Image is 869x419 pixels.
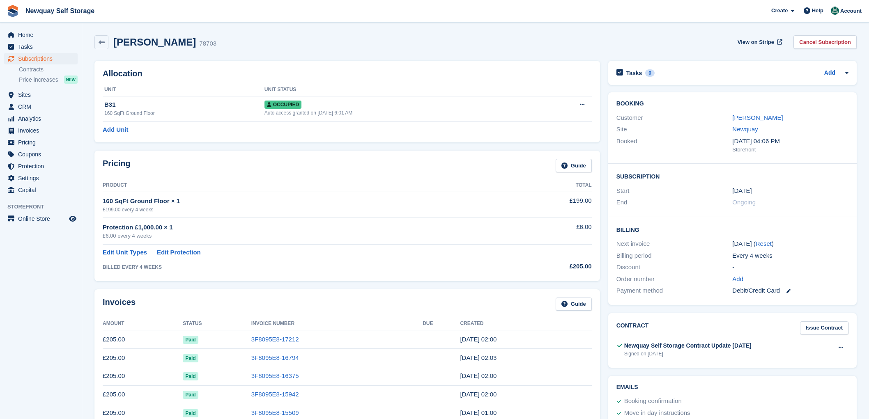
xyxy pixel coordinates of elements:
[616,225,848,234] h2: Billing
[264,83,538,96] th: Unit Status
[183,336,198,344] span: Paid
[18,113,67,124] span: Analytics
[103,263,501,271] div: BILLED EVERY 4 WEEKS
[103,298,136,311] h2: Invoices
[103,385,183,404] td: £205.00
[732,137,848,146] div: [DATE] 04:06 PM
[732,275,743,284] a: Add
[460,409,497,416] time: 2025-03-25 01:00:33 UTC
[103,248,147,257] a: Edit Unit Types
[501,218,591,245] td: £6.00
[616,286,733,295] div: Payment method
[18,137,67,148] span: Pricing
[19,76,58,84] span: Price increases
[556,159,592,172] a: Guide
[4,137,78,148] a: menu
[624,396,682,406] div: Booking confirmation
[18,125,67,136] span: Invoices
[18,29,67,41] span: Home
[501,179,591,192] th: Total
[734,35,784,49] a: View on Stripe
[251,409,299,416] a: 3F8095E8-15509
[824,69,835,78] a: Add
[103,83,264,96] th: Unit
[103,69,592,78] h2: Allocation
[732,286,848,295] div: Debit/Credit Card
[103,330,183,349] td: £205.00
[251,391,299,398] a: 3F8095E8-15942
[18,101,67,112] span: CRM
[4,172,78,184] a: menu
[732,114,783,121] a: [PERSON_NAME]
[800,321,848,335] a: Issue Contract
[103,367,183,385] td: £205.00
[616,125,733,134] div: Site
[501,262,591,271] div: £205.00
[616,263,733,272] div: Discount
[18,160,67,172] span: Protection
[616,251,733,261] div: Billing period
[264,109,538,117] div: Auto access granted on [DATE] 6:01 AM
[616,239,733,249] div: Next invoice
[103,232,501,240] div: £6.00 every 4 weeks
[103,317,183,330] th: Amount
[183,372,198,380] span: Paid
[732,146,848,154] div: Storefront
[732,199,756,206] span: Ongoing
[4,89,78,101] a: menu
[19,66,78,73] a: Contracts
[616,186,733,196] div: Start
[103,179,501,192] th: Product
[183,317,251,330] th: Status
[251,372,299,379] a: 3F8095E8-16375
[18,53,67,64] span: Subscriptions
[4,160,78,172] a: menu
[460,354,497,361] time: 2025-06-17 01:03:07 UTC
[771,7,788,15] span: Create
[732,186,752,196] time: 2025-03-25 01:00:00 UTC
[624,341,752,350] div: Newquay Self Storage Contract Update [DATE]
[840,7,862,15] span: Account
[4,53,78,64] a: menu
[18,149,67,160] span: Coupons
[7,203,82,211] span: Storefront
[64,76,78,84] div: NEW
[18,172,67,184] span: Settings
[183,354,198,362] span: Paid
[616,275,733,284] div: Order number
[103,159,131,172] h2: Pricing
[103,206,501,213] div: £199.00 every 4 weeks
[423,317,460,330] th: Due
[4,29,78,41] a: menu
[4,113,78,124] a: menu
[616,198,733,207] div: End
[732,251,848,261] div: Every 4 weeks
[251,336,299,343] a: 3F8095E8-17212
[4,213,78,224] a: menu
[616,137,733,154] div: Booked
[104,100,264,110] div: B31
[501,192,591,218] td: £199.00
[624,408,690,418] div: Move in day instructions
[616,321,649,335] h2: Contract
[19,75,78,84] a: Price increases NEW
[616,172,848,180] h2: Subscription
[616,113,733,123] div: Customer
[4,101,78,112] a: menu
[7,5,19,17] img: stora-icon-8386f47178a22dfd0bd8f6a31ec36ba5ce8667c1dd55bd0f319d3a0aa187defe.svg
[4,41,78,53] a: menu
[18,89,67,101] span: Sites
[18,41,67,53] span: Tasks
[4,184,78,196] a: menu
[103,125,128,135] a: Add Unit
[556,298,592,311] a: Guide
[624,350,752,357] div: Signed on [DATE]
[183,409,198,417] span: Paid
[460,336,497,343] time: 2025-07-15 01:00:51 UTC
[183,391,198,399] span: Paid
[18,213,67,224] span: Online Store
[460,372,497,379] time: 2025-05-20 01:00:07 UTC
[738,38,774,46] span: View on Stripe
[157,248,201,257] a: Edit Protection
[732,126,758,133] a: Newquay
